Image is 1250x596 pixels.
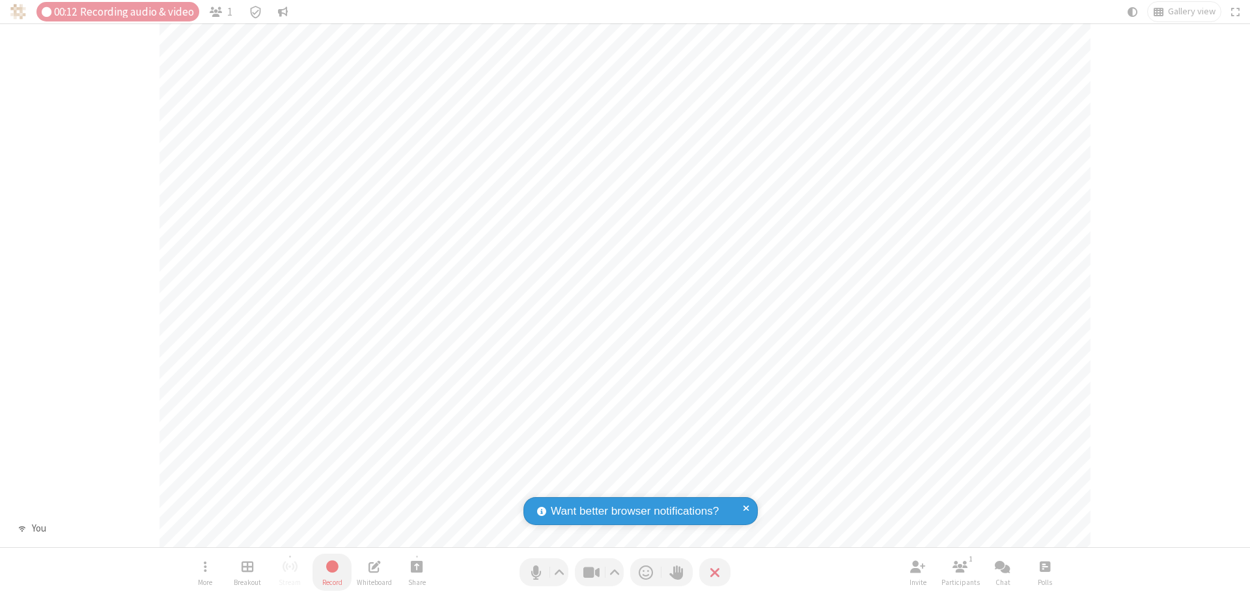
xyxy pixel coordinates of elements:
button: End or leave meeting [699,558,730,586]
img: QA Selenium DO NOT DELETE OR CHANGE [10,4,26,20]
button: Open poll [1025,554,1064,591]
button: Manage Breakout Rooms [228,554,267,591]
span: Whiteboard [357,578,392,586]
button: Invite participants (⌘+Shift+I) [898,554,937,591]
button: Stop recording [312,554,352,591]
button: Fullscreen [1226,2,1245,21]
button: Video setting [606,558,624,586]
span: 1 [227,6,232,18]
button: Conversation [273,2,294,21]
span: Record [322,578,342,586]
button: Raise hand [661,558,693,586]
div: You [27,521,51,536]
button: Audio settings [551,558,568,586]
span: Participants [941,578,980,586]
button: Using system theme [1122,2,1143,21]
span: More [198,578,212,586]
div: 1 [965,553,977,565]
span: Chat [995,578,1010,586]
button: Start sharing [397,554,436,591]
button: Open participant list [204,2,238,21]
button: Change layout [1148,2,1221,21]
span: Share [408,578,426,586]
button: Open menu [186,554,225,591]
span: Gallery view [1168,7,1215,17]
button: Open participant list [941,554,980,591]
button: Open chat [983,554,1022,591]
span: Stream [279,578,301,586]
span: Recording audio & video [80,6,194,18]
span: Polls [1038,578,1052,586]
button: Stop video (⌘+Shift+V) [575,558,624,586]
span: Breakout [234,578,261,586]
button: Open shared whiteboard [355,554,394,591]
div: Audio & video [36,2,199,21]
button: Unable to start streaming without first stopping recording [270,554,309,591]
span: Invite [910,578,926,586]
button: Send a reaction [630,558,661,586]
span: 00:12 [54,6,77,18]
div: Meeting details Encryption enabled [243,2,268,21]
span: Want better browser notifications? [551,503,719,520]
button: Mute (⌘+Shift+A) [520,558,568,586]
